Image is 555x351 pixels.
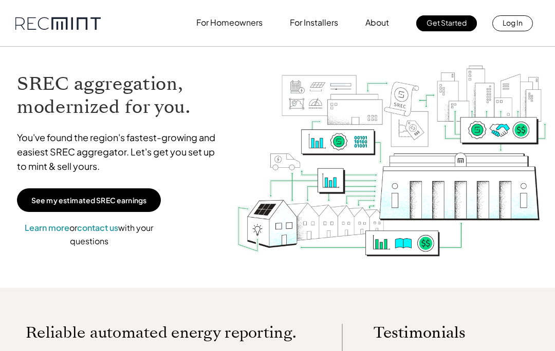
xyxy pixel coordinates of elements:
p: See my estimated SREC earnings [31,196,146,205]
p: For Installers [290,15,338,30]
h1: SREC aggregation, modernized for you. [17,72,226,119]
p: Testimonials [374,324,516,342]
p: Log In [503,15,523,30]
p: For Homeowners [196,15,263,30]
a: contact us [77,222,118,233]
a: See my estimated SREC earnings [17,188,161,212]
a: Log In [492,15,533,31]
p: or with your questions [17,221,161,247]
a: Get Started [416,15,477,31]
img: RECmint value cycle [236,40,548,290]
p: Get Started [427,15,467,30]
p: About [365,15,389,30]
p: Reliable automated energy reporting. [26,324,311,342]
a: Learn more [25,222,69,233]
p: You've found the region's fastest-growing and easiest SREC aggregator. Let's get you set up to mi... [17,130,226,173]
